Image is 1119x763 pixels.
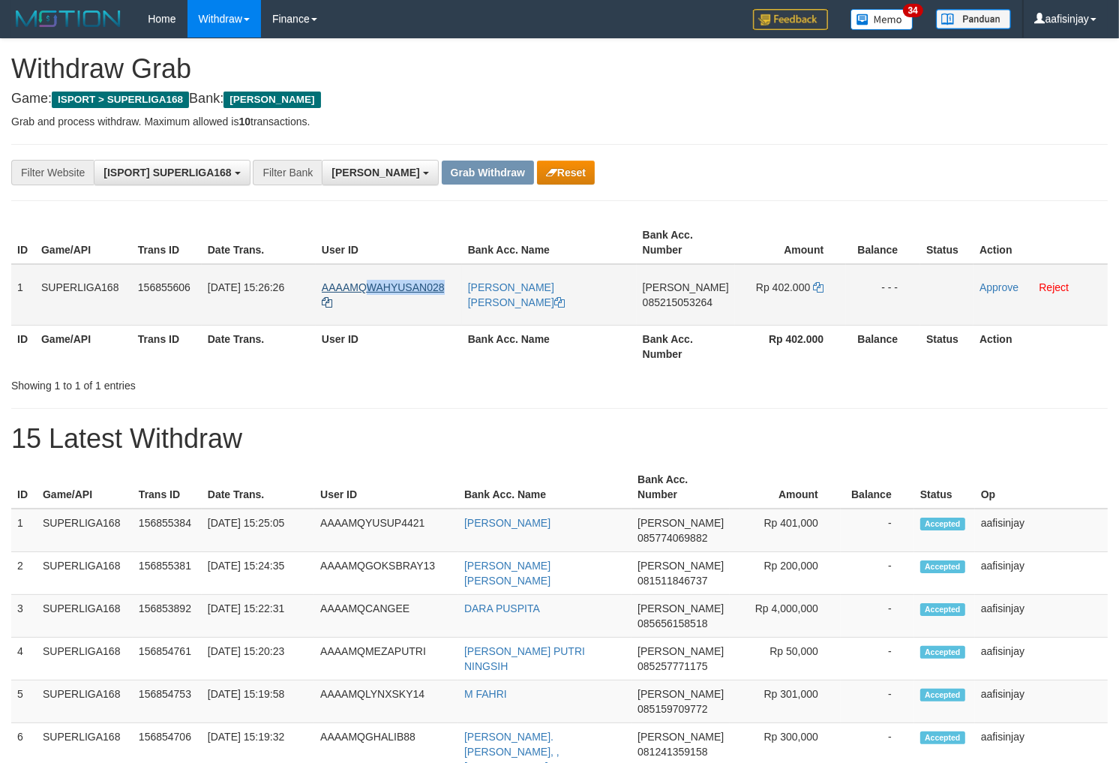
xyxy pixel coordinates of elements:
th: Status [920,325,973,368]
span: 156855606 [138,281,190,293]
td: 156854753 [133,680,202,723]
h1: Withdraw Grab [11,54,1108,84]
a: Copy 402000 to clipboard [813,281,823,293]
td: [DATE] 15:22:31 [202,595,314,638]
img: Button%20Memo.svg [850,9,913,30]
span: [PERSON_NAME] [223,92,320,108]
td: Rp 401,000 [730,509,841,552]
span: Accepted [920,731,965,744]
a: [PERSON_NAME] PUTRI NINGSIH [464,645,585,672]
img: MOTION_logo.png [11,8,125,30]
th: ID [11,221,35,264]
span: Copy 081511846737 to clipboard [637,575,707,587]
a: M FAHRI [464,688,507,700]
th: Status [920,221,973,264]
th: Date Trans. [202,466,314,509]
td: - [841,595,914,638]
span: Accepted [920,603,965,616]
h4: Game: Bank: [11,92,1108,107]
p: Grab and process withdraw. Maximum allowed is transactions. [11,114,1108,129]
img: panduan.png [936,9,1011,29]
span: Copy 085215053264 to clipboard [643,296,712,308]
td: AAAAMQYUSUP4421 [314,509,458,552]
th: Date Trans. [202,221,316,264]
th: ID [11,325,35,368]
a: Approve [979,281,1018,293]
td: AAAAMQLYNXSKY14 [314,680,458,723]
th: Amount [735,221,846,264]
td: SUPERLIGA168 [37,680,133,723]
span: AAAAMQWAHYUSAN028 [322,281,445,293]
h1: 15 Latest Withdraw [11,424,1108,454]
th: User ID [314,466,458,509]
th: Date Trans. [202,325,316,368]
td: aafisinjay [975,509,1108,552]
td: AAAAMQGOKSBRAY13 [314,552,458,595]
span: [PERSON_NAME] [637,517,724,529]
th: Game/API [35,221,132,264]
td: 3 [11,595,37,638]
span: ISPORT > SUPERLIGA168 [52,92,189,108]
div: Showing 1 to 1 of 1 entries [11,372,455,393]
td: Rp 4,000,000 [730,595,841,638]
th: Amount [730,466,841,509]
td: [DATE] 15:24:35 [202,552,314,595]
div: Filter Bank [253,160,322,185]
th: Bank Acc. Number [637,325,735,368]
span: Accepted [920,560,965,573]
span: [PERSON_NAME] [643,281,729,293]
td: AAAAMQMEZAPUTRI [314,638,458,680]
span: Copy 085774069882 to clipboard [637,532,707,544]
span: [PERSON_NAME] [637,645,724,657]
th: Action [973,325,1108,368]
td: Rp 200,000 [730,552,841,595]
span: Copy 085257771175 to clipboard [637,660,707,672]
a: AAAAMQWAHYUSAN028 [322,281,445,308]
span: Copy 085159709772 to clipboard [637,703,707,715]
span: [PERSON_NAME] [331,167,419,179]
td: - [841,552,914,595]
td: [DATE] 15:19:58 [202,680,314,723]
a: Reject [1039,281,1069,293]
td: 156854761 [133,638,202,680]
a: [PERSON_NAME] [PERSON_NAME] [464,560,550,587]
td: Rp 50,000 [730,638,841,680]
td: SUPERLIGA168 [37,552,133,595]
th: Action [973,221,1108,264]
th: Status [914,466,975,509]
th: Bank Acc. Name [462,325,637,368]
td: - - - [846,264,920,326]
th: Balance [846,325,920,368]
th: ID [11,466,37,509]
th: Op [975,466,1108,509]
th: Trans ID [132,325,202,368]
th: Game/API [35,325,132,368]
span: Accepted [920,646,965,659]
span: 34 [903,4,923,17]
a: DARA PUSPITA [464,602,540,614]
span: [ISPORT] SUPERLIGA168 [103,167,231,179]
td: - [841,509,914,552]
span: Accepted [920,518,965,530]
span: [PERSON_NAME] [637,602,724,614]
td: Rp 301,000 [730,680,841,723]
td: 2 [11,552,37,595]
button: Reset [537,161,595,185]
td: [DATE] 15:20:23 [202,638,314,680]
td: aafisinjay [975,680,1108,723]
a: [PERSON_NAME] [464,517,550,529]
span: Rp 402.000 [756,281,810,293]
td: aafisinjay [975,552,1108,595]
button: [ISPORT] SUPERLIGA168 [94,160,250,185]
td: 5 [11,680,37,723]
span: [PERSON_NAME] [637,688,724,700]
th: Bank Acc. Name [462,221,637,264]
th: Trans ID [132,221,202,264]
span: [PERSON_NAME] [637,731,724,743]
td: 4 [11,638,37,680]
td: 1 [11,264,35,326]
td: [DATE] 15:25:05 [202,509,314,552]
strong: 10 [238,116,250,128]
th: Rp 402.000 [735,325,846,368]
th: Trans ID [133,466,202,509]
